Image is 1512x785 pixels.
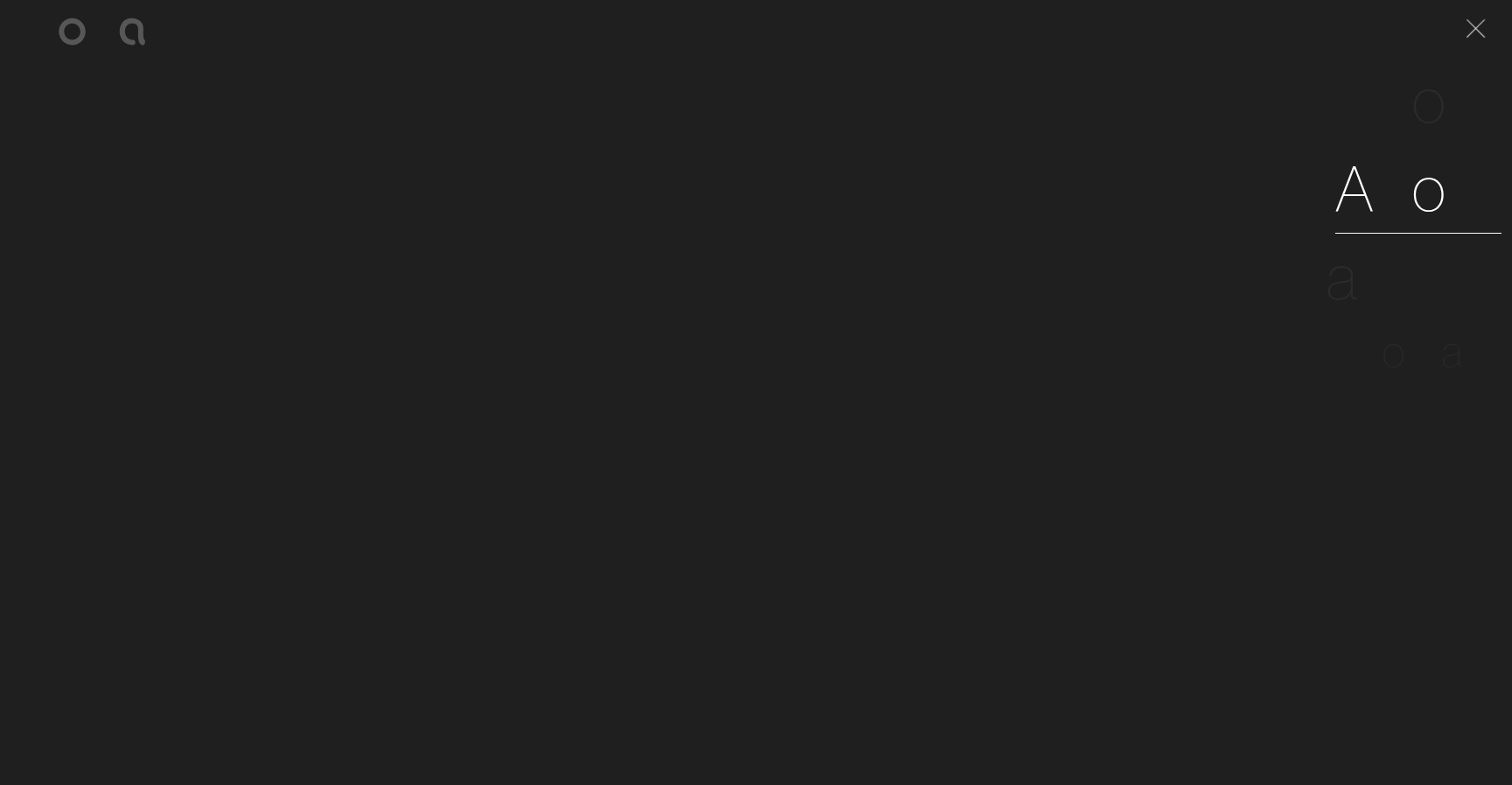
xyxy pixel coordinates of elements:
a: Careers [1281,233,1501,321]
span: s [1470,236,1501,316]
span: W [1359,60,1413,139]
span: r [1450,236,1471,316]
span: b [1376,148,1413,228]
span: u [1449,148,1482,228]
span: C [1352,325,1382,378]
span: a [1326,236,1361,316]
span: n [1406,325,1428,378]
span: c [1465,325,1487,378]
a: About [1335,144,1501,233]
a: Contact [1352,320,1501,383]
span: k [1470,60,1501,139]
span: a [1442,325,1465,378]
span: e [1381,236,1416,316]
span: t [1488,325,1501,378]
span: o [1382,325,1406,378]
span: t [1481,148,1501,228]
span: A [1335,148,1376,228]
span: o [1412,60,1449,139]
span: C [1281,236,1327,316]
span: r [1361,236,1381,316]
span: r [1449,60,1471,139]
span: o [1412,148,1449,228]
a: Work [1359,56,1501,144]
span: e [1415,236,1450,316]
span: t [1428,325,1441,378]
